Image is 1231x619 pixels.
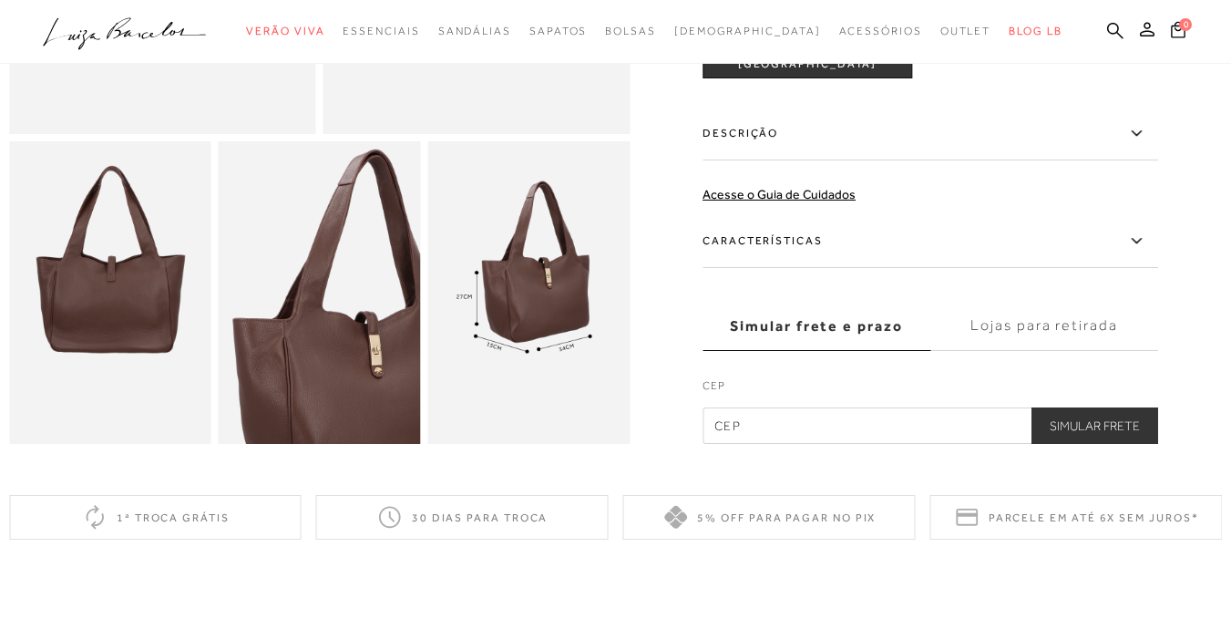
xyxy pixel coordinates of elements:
label: Descrição [703,108,1158,160]
span: Essenciais [343,25,419,37]
a: categoryNavScreenReaderText [529,15,587,48]
img: image [427,141,630,445]
span: 0 [1179,18,1192,31]
span: [DEMOGRAPHIC_DATA] [674,25,821,37]
label: Características [703,215,1158,268]
div: 1ª troca grátis [9,495,302,540]
a: categoryNavScreenReaderText [246,15,324,48]
a: categoryNavScreenReaderText [839,15,922,48]
a: categoryNavScreenReaderText [438,15,511,48]
img: image [9,141,211,445]
div: 30 dias para troca [316,495,609,540]
span: Outlet [940,25,991,37]
div: 5% off para pagar no PIX [623,495,916,540]
img: image [219,141,421,445]
span: Sapatos [529,25,587,37]
span: Bolsas [605,25,656,37]
input: CEP [703,408,1158,444]
label: Lojas para retirada [930,302,1158,351]
span: BLOG LB [1009,25,1062,37]
span: Verão Viva [246,25,324,37]
a: noSubCategoriesText [674,15,821,48]
a: Acesse o Guia de Cuidados [703,187,856,201]
a: BLOG LB [1009,15,1062,48]
span: Acessórios [839,25,922,37]
label: CEP [703,377,1158,403]
button: 0 [1165,20,1191,45]
span: Sandálias [438,25,511,37]
a: categoryNavScreenReaderText [343,15,419,48]
label: Simular frete e prazo [703,302,930,351]
div: Parcele em até 6x sem juros* [929,495,1222,540]
a: categoryNavScreenReaderText [940,15,991,48]
a: categoryNavScreenReaderText [605,15,656,48]
button: Simular Frete [1031,408,1158,444]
